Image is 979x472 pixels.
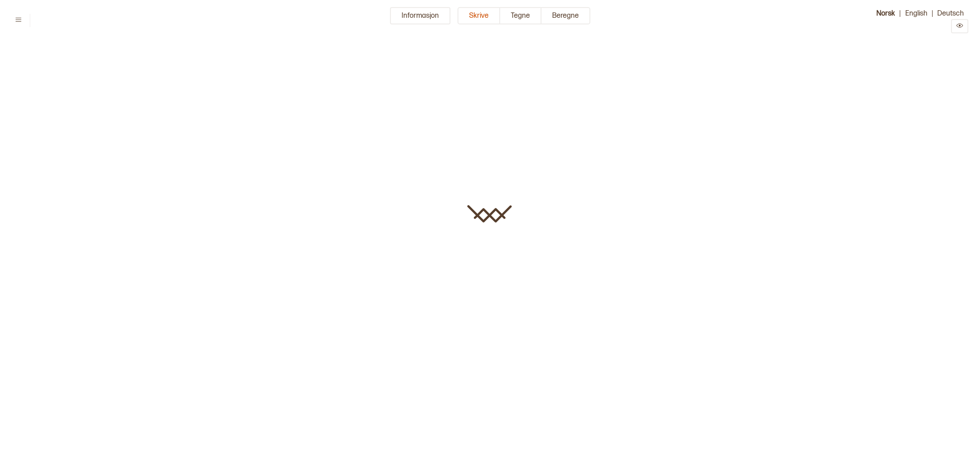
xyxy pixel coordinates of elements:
button: Skrive [458,7,500,24]
button: English [901,7,932,19]
div: | | [857,7,968,33]
button: Preview [951,19,968,33]
a: Beregne [541,7,590,33]
button: Informasjon [390,7,450,24]
a: Preview [951,23,968,31]
button: Deutsch [933,7,968,19]
svg: Preview [956,22,963,29]
a: Skrive [458,7,500,33]
button: Tegne [500,7,541,24]
button: Beregne [541,7,590,24]
button: Norsk [872,7,899,19]
a: Tegne [500,7,541,33]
